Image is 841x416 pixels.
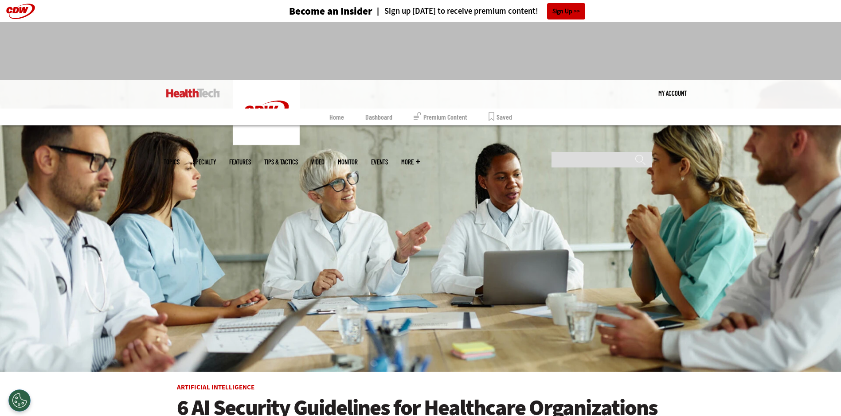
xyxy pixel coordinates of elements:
a: CDW [233,138,300,148]
img: Home [166,89,220,97]
a: Tips & Tactics [264,159,298,165]
a: Features [229,159,251,165]
a: Saved [489,109,512,125]
a: Video [311,159,325,165]
img: Home [233,80,300,145]
a: Home [329,109,344,125]
a: Events [371,159,388,165]
span: More [401,159,420,165]
a: Become an Insider [256,6,372,16]
div: User menu [658,80,687,106]
h3: Become an Insider [289,6,372,16]
a: My Account [658,80,687,106]
iframe: advertisement [259,31,582,71]
span: Specialty [193,159,216,165]
div: Cookies Settings [8,389,31,412]
a: Sign Up [547,3,585,19]
a: Artificial Intelligence [177,383,254,392]
a: Sign up [DATE] to receive premium content! [372,7,538,16]
a: MonITor [338,159,358,165]
button: Open Preferences [8,389,31,412]
a: Premium Content [414,109,467,125]
span: Topics [164,159,180,165]
a: Dashboard [365,109,392,125]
